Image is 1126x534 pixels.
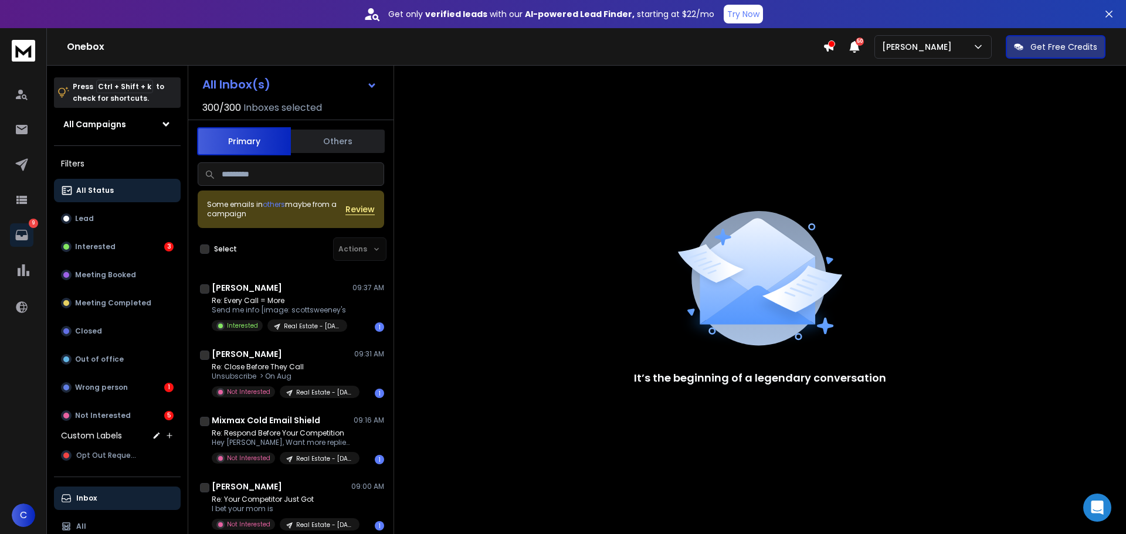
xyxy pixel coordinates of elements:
p: 9 [29,219,38,228]
p: Interested [227,321,258,330]
div: Some emails in maybe from a campaign [207,200,345,219]
p: It’s the beginning of a legendary conversation [634,370,886,386]
p: Not Interested [227,387,270,396]
p: Hey [PERSON_NAME], Want more replies to [212,438,352,447]
button: All Status [54,179,181,202]
button: All Campaigns [54,113,181,136]
button: Others [291,128,385,154]
p: Real Estate - [DATE] [296,388,352,397]
button: Review [345,203,375,215]
p: Re: Close Before They Call [212,362,352,372]
div: 1 [375,521,384,530]
div: Open Intercom Messenger [1083,494,1111,522]
button: C [12,504,35,527]
span: 50 [856,38,864,46]
strong: AI-powered Lead Finder, [525,8,635,20]
p: 09:00 AM [351,482,384,491]
h1: Onebox [67,40,823,54]
label: Select [214,244,237,254]
p: Lead [75,214,94,223]
h1: All Campaigns [63,118,126,130]
p: Send me info [image: scottsweeney's [212,305,347,315]
div: 1 [375,389,384,398]
p: I bet your mom is [212,504,352,513]
h3: Filters [54,155,181,172]
h1: [PERSON_NAME] [212,348,282,360]
button: Primary [197,127,291,155]
h1: [PERSON_NAME] [212,282,282,294]
button: Out of office [54,348,181,371]
button: Closed [54,319,181,343]
h3: Inboxes selected [243,101,322,115]
h1: Mixmax Cold Email Shield [212,414,320,426]
button: Lead [54,207,181,230]
p: 09:31 AM [354,349,384,359]
button: All Inbox(s) [193,73,386,96]
span: 300 / 300 [202,101,241,115]
p: 09:37 AM [352,283,384,292]
button: Inbox [54,487,181,510]
p: Not Interested [227,520,270,529]
img: logo [12,40,35,62]
p: Inbox [76,494,97,503]
div: 1 [164,383,174,392]
p: Real Estate - [DATE] [296,521,352,529]
div: 5 [164,411,174,420]
h1: [PERSON_NAME] [212,481,282,492]
h1: All Inbox(s) [202,79,270,90]
p: Re: Your Competitor Just Got [212,495,352,504]
p: Unsubscribe ￼ > On Aug [212,372,352,381]
p: All [76,522,86,531]
button: Get Free Credits [1006,35,1105,59]
p: Out of office [75,355,124,364]
p: [PERSON_NAME] [882,41,957,53]
button: Not Interested5 [54,404,181,427]
button: Wrong person1 [54,376,181,399]
p: Re: Every Call = More [212,296,347,305]
p: Not Interested [75,411,131,420]
p: Real Estate - [DATE] [296,454,352,463]
button: Interested3 [54,235,181,259]
p: Get Free Credits [1030,41,1097,53]
strong: verified leads [425,8,487,20]
div: 1 [375,455,384,464]
button: Meeting Completed [54,291,181,315]
p: Try Now [727,8,759,20]
p: Re: Respond Before Your Competition [212,428,352,438]
button: Opt Out Request [54,444,181,467]
p: Meeting Booked [75,270,136,280]
button: Try Now [724,5,763,23]
p: Closed [75,326,102,336]
span: others [263,199,285,209]
p: Real Estate - [DATE] [284,322,340,331]
p: Press to check for shortcuts. [73,81,164,104]
div: 1 [375,322,384,332]
button: Meeting Booked [54,263,181,287]
p: Not Interested [227,454,270,462]
h3: Custom Labels [61,430,122,441]
p: Meeting Completed [75,298,151,308]
span: Opt Out Request [76,451,138,460]
p: Wrong person [75,383,128,392]
p: All Status [76,186,114,195]
span: Ctrl + Shift + k [96,80,153,93]
p: Get only with our starting at $22/mo [388,8,714,20]
a: 9 [10,223,33,247]
p: 09:16 AM [354,416,384,425]
div: 3 [164,242,174,251]
p: Interested [75,242,116,251]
